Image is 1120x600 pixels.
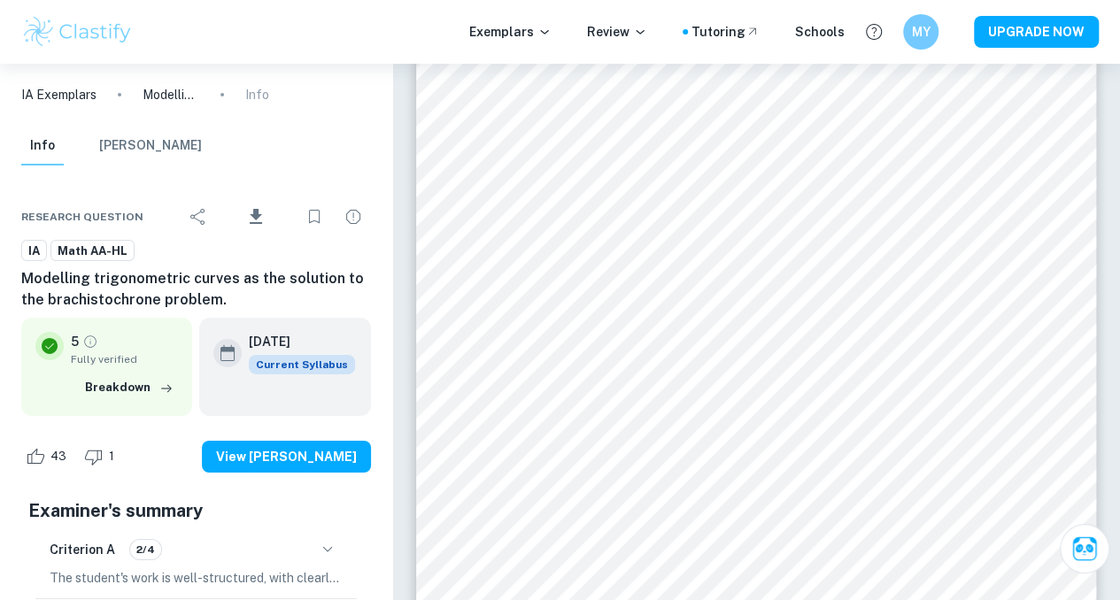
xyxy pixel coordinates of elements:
[21,268,371,311] h6: Modelling trigonometric curves as the solution to the brachistochrone problem.
[21,209,143,225] span: Research question
[50,240,135,262] a: Math AA-HL
[249,355,355,374] span: Current Syllabus
[21,85,97,104] a: IA Exemplars
[903,14,938,50] button: MY
[81,374,178,401] button: Breakdown
[82,334,98,350] a: Grade fully verified
[859,17,889,47] button: Help and Feedback
[28,497,364,524] h5: Examiner's summary
[974,16,1099,48] button: UPGRADE NOW
[41,448,76,465] span: 43
[21,442,76,471] div: Like
[99,448,124,465] span: 1
[22,242,46,260] span: IA
[21,14,134,50] img: Clastify logo
[71,351,178,367] span: Fully verified
[297,199,332,235] div: Bookmark
[911,22,931,42] h6: MY
[1060,524,1109,573] button: Ask Clai
[249,355,355,374] div: This exemplar is based on the current syllabus. Feel free to refer to it for inspiration/ideas wh...
[587,22,647,42] p: Review
[691,22,760,42] a: Tutoring
[469,22,552,42] p: Exemplars
[245,85,269,104] p: Info
[220,194,293,240] div: Download
[21,127,64,165] button: Info
[80,442,124,471] div: Dislike
[50,540,115,559] h6: Criterion A
[71,332,79,351] p: 5
[99,127,202,165] button: [PERSON_NAME]
[181,199,216,235] div: Share
[50,568,343,588] p: The student's work is well-structured, with clearly defined sections and subdivisions within the ...
[130,542,161,558] span: 2/4
[336,199,371,235] div: Report issue
[249,332,341,351] h6: [DATE]
[143,85,199,104] p: Modelling trigonometric curves as the solution to the brachistochrone problem.
[202,441,371,473] button: View [PERSON_NAME]
[51,242,134,260] span: Math AA-HL
[795,22,845,42] a: Schools
[21,240,47,262] a: IA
